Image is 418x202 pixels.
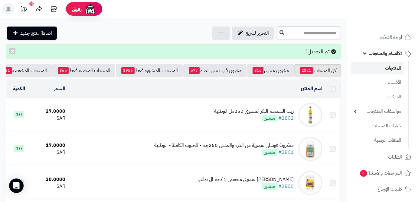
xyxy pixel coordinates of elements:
div: SAR [34,115,65,122]
div: 20.0000 [34,176,65,183]
div: 10 [29,2,34,6]
a: الماركات [351,90,404,103]
span: لوحة التحكم [380,33,402,42]
span: الطلبات [388,153,402,161]
a: اسم المنتج [301,85,322,92]
a: التحرير لسريع [232,27,274,40]
img: زيت السمسم البكر العضوي 250مل الوطنية [298,103,322,127]
img: معكرونة فوسلي عضوية من الذرة والعدس 250جم - الحبوب الكاملة - الوطنية [298,137,322,161]
a: السعر [54,85,65,92]
span: التحرير لسريع [246,30,269,37]
a: الطلبات [351,150,414,164]
span: المراجعات والأسئلة [359,169,402,177]
button: × [9,48,15,54]
div: [PERSON_NAME] عضوي محمص 1 كجم ال طالب [198,176,294,183]
a: مواصفات المنتجات [351,105,404,118]
span: طلبات الإرجاع [377,185,402,193]
a: المنتجات [351,62,404,74]
a: مخزون قارب على النفاذ577 [183,64,247,77]
span: 4 [360,170,367,177]
div: 27.0000 [34,108,65,115]
div: معكرونة فوسلي عضوية من الذرة والعدس 250جم - الحبوب الكاملة - الوطنية [154,142,294,149]
span: الأقسام والمنتجات [369,49,402,58]
span: 21 [3,67,12,74]
span: منشور [262,149,277,156]
span: 10 [14,145,24,152]
a: اضافة منتج جديد [7,27,57,40]
a: تحديثات المنصة [16,3,31,17]
div: SAR [34,149,65,156]
div: زيت السمسم البكر العضوي 250مل الوطنية [214,108,294,115]
span: 577 [189,67,200,74]
a: مخزون منتهي816 [247,64,294,77]
a: المنتجات المخفية فقط365 [52,64,115,77]
span: 816 [253,67,263,74]
span: 365 [58,67,69,74]
span: منشور [262,115,277,122]
a: #2800 [278,183,294,190]
a: الكمية [13,85,25,92]
div: SAR [34,183,65,190]
a: كل المنتجات2321 [294,64,341,77]
a: الملفات الرقمية [351,134,404,147]
span: رفيق [72,5,82,13]
a: الأقسام [351,76,404,89]
div: 17.0000 [34,142,65,149]
span: منشور [262,183,277,190]
a: #2801 [278,149,294,156]
a: طلبات الإرجاع [351,182,414,196]
a: خيارات المنتجات [351,119,404,132]
img: ai-face.png [84,3,96,15]
img: شعير عضوي محمص 1 كجم ال طالب [298,171,322,195]
span: اضافة منتج جديد [20,30,52,37]
div: تم التعديل! [6,44,341,59]
a: المراجعات والأسئلة4 [351,166,414,180]
a: #2802 [278,115,294,122]
span: 1956 [121,67,135,74]
a: لوحة التحكم [351,30,414,45]
span: 2321 [300,67,313,74]
span: 10 [14,111,24,118]
div: Open Intercom Messenger [9,178,24,193]
a: المنتجات المنشورة فقط1956 [116,64,183,77]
